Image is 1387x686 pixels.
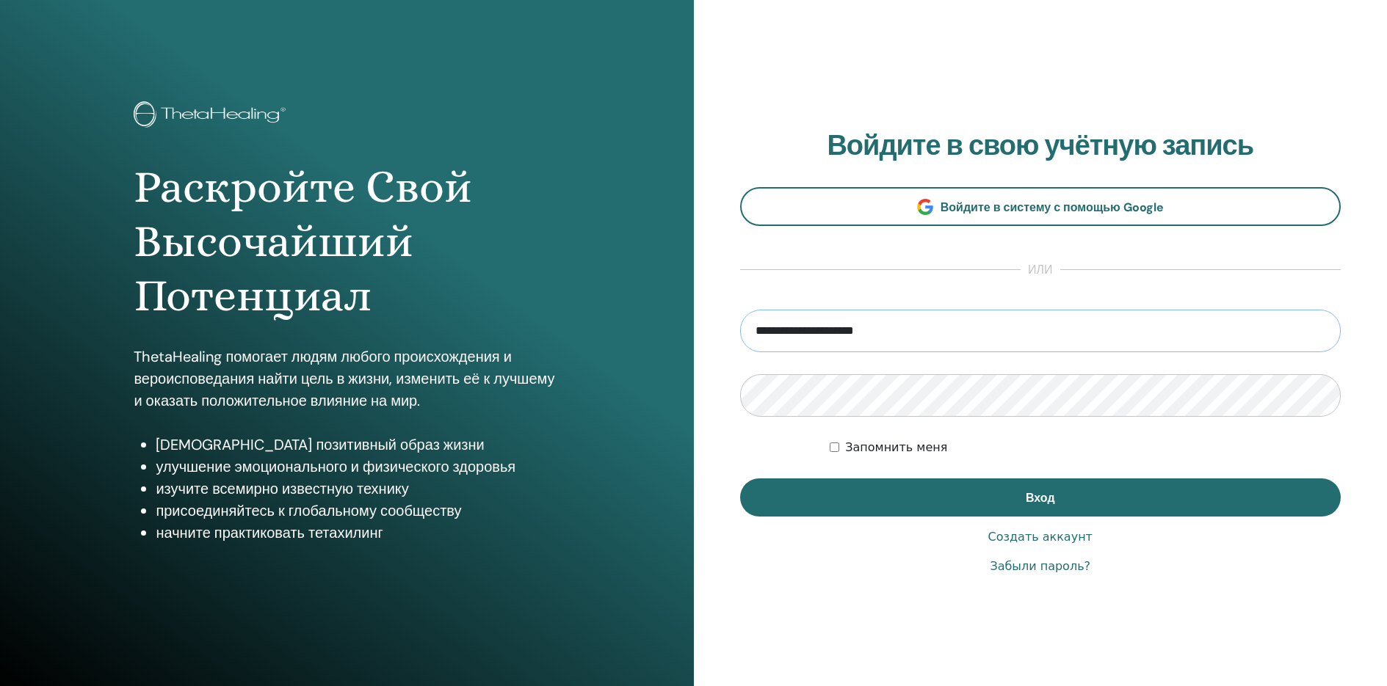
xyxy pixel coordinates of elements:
[988,528,1093,546] a: Создать аккаунт
[156,479,408,498] ya-tr-span: изучите всемирно известную технику
[740,478,1341,517] button: Вход
[1028,262,1053,277] ya-tr-span: или
[156,523,383,542] ya-tr-span: начните практиковать тетахилинг
[156,501,461,520] ya-tr-span: присоединяйтесь к глобальному сообществу
[845,440,947,454] ya-tr-span: Запомнить меня
[941,200,1164,215] ya-tr-span: Войдите в систему с помощью Google
[156,457,515,476] ya-tr-span: улучшение эмоционального и физического здоровья
[1026,490,1055,506] ya-tr-span: Вход
[134,161,472,322] ya-tr-span: Раскройте Свой Высочайший Потенциал
[134,347,554,410] ya-tr-span: ThetaHealing помогает людям любого происхождения и вероисповедания найти цель в жизни, изменить е...
[988,530,1093,544] ya-tr-span: Создать аккаунт
[990,558,1090,575] a: Забыли пароль?
[156,435,484,454] ya-tr-span: [DEMOGRAPHIC_DATA] позитивный образ жизни
[990,559,1090,573] ya-tr-span: Забыли пароль?
[740,187,1341,226] a: Войдите в систему с помощью Google
[827,127,1253,164] ya-tr-span: Войдите в свою учётную запись
[830,439,1341,456] div: Сохраняйте мою аутентификацию на неопределённый срок или до тех пор, пока я не выйду из системы в...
